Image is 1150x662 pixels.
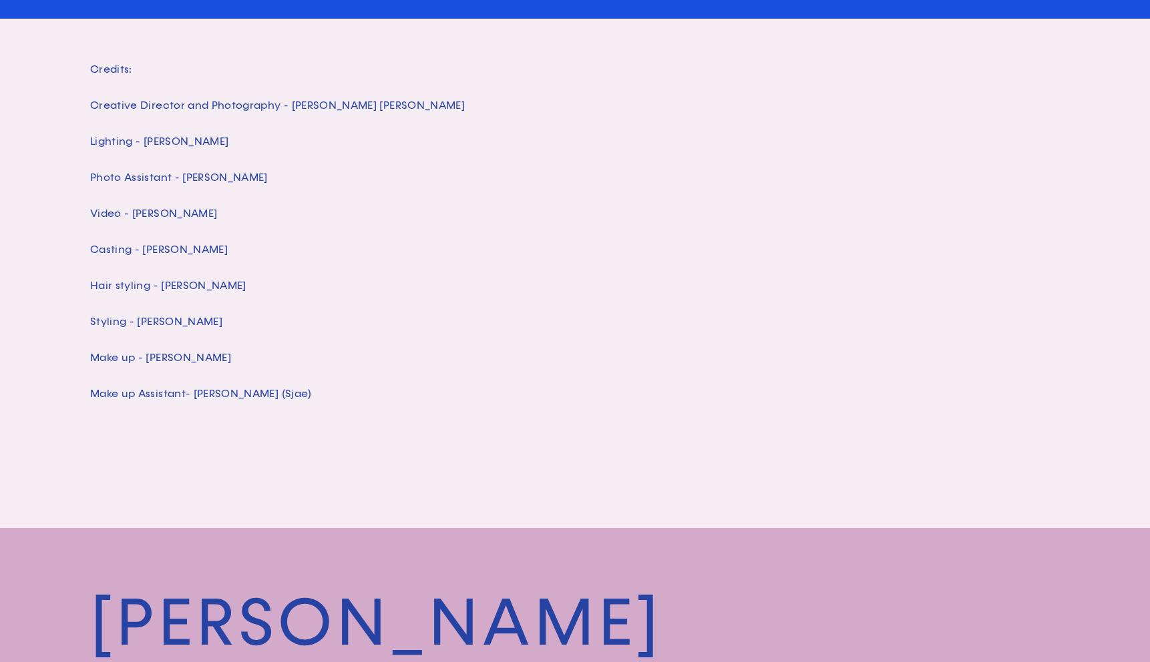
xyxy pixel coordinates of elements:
[90,206,558,221] p: Video - [PERSON_NAME]
[90,98,558,113] p: Creative Director and Photography - [PERSON_NAME] [PERSON_NAME]
[90,278,558,293] p: Hair styling - [PERSON_NAME]
[90,350,558,365] p: Make up - [PERSON_NAME]
[90,314,558,329] p: Styling - [PERSON_NAME]
[90,134,558,149] p: Lighting - [PERSON_NAME]
[90,62,558,77] p: Credits:
[90,242,558,257] p: Casting - [PERSON_NAME]
[90,170,558,185] p: Photo Assistant - [PERSON_NAME]
[90,386,558,401] p: Make up Assistant- [PERSON_NAME] (Sjae)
